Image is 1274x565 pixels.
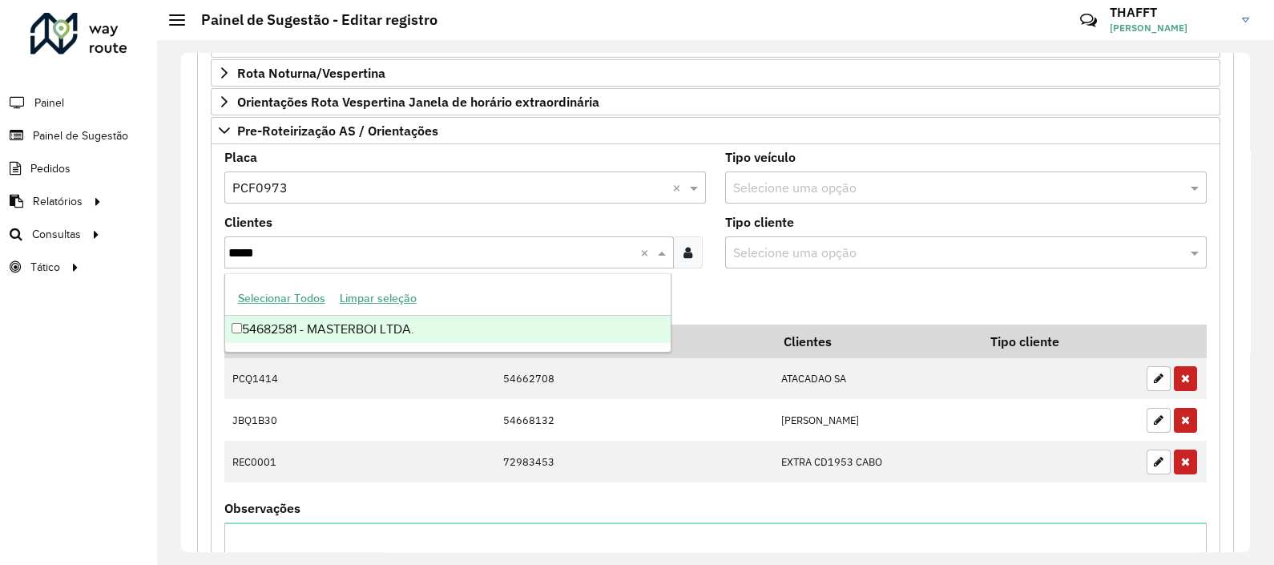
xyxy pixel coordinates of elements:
td: REC0001 [224,441,333,482]
span: Tático [30,259,60,276]
label: Clientes [224,212,272,232]
a: Orientações Rota Vespertina Janela de horário extraordinária [211,88,1220,115]
span: Orientações Rota Vespertina Janela de horário extraordinária [237,95,599,108]
td: ATACADAO SA [773,358,979,400]
th: Clientes [773,325,979,358]
td: PCQ1414 [224,358,333,400]
span: Relatórios [33,193,83,210]
h3: THAFFT [1110,5,1230,20]
td: JBQ1B30 [224,399,333,441]
td: [PERSON_NAME] [773,399,979,441]
button: Selecionar Todos [231,286,333,311]
span: [PERSON_NAME] [1110,21,1230,35]
a: Pre-Roteirização AS / Orientações [211,117,1220,144]
span: Painel [34,95,64,111]
label: Tipo veículo [725,147,796,167]
td: 54668132 [495,399,773,441]
span: Clear all [640,243,654,262]
span: Painel de Sugestão [33,127,128,144]
button: Limpar seleção [333,286,424,311]
a: Rota Noturna/Vespertina [211,59,1220,87]
label: Placa [224,147,257,167]
span: Pre-Roteirização AS / Orientações [237,124,438,137]
span: Consultas [32,226,81,243]
th: Tipo cliente [979,325,1139,358]
ng-dropdown-panel: Options list [224,273,671,353]
span: Pedidos [30,160,71,177]
td: EXTRA CD1953 CABO [773,441,979,482]
span: Rota Noturna/Vespertina [237,67,385,79]
label: Observações [224,498,300,518]
td: 54662708 [495,358,773,400]
span: Clear all [672,178,686,197]
a: Contato Rápido [1071,3,1106,38]
h2: Painel de Sugestão - Editar registro [185,11,437,29]
td: 72983453 [495,441,773,482]
label: Tipo cliente [725,212,794,232]
div: 54682581 - MASTERBOI LTDA. [225,316,671,343]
